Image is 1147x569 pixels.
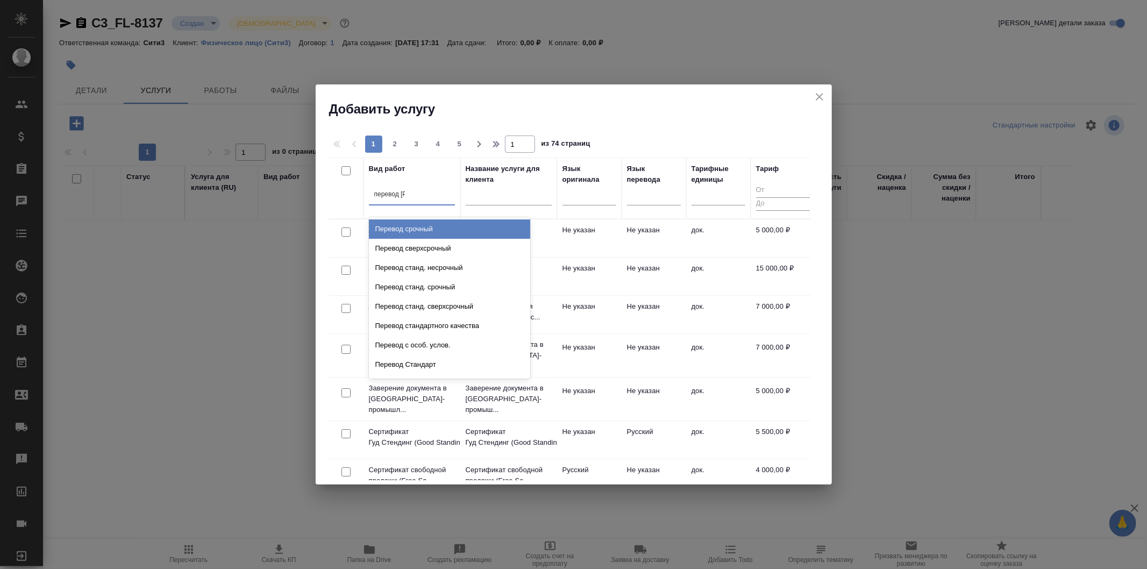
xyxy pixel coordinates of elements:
button: close [811,89,828,105]
td: 5 500,00 ₽ [751,421,815,459]
td: Не указан [557,219,622,257]
div: Перевод Стандарт [369,355,530,374]
td: Не указан [622,258,686,295]
p: Сертификат Гуд Стендинг (Good Standin... [369,426,455,448]
td: Не указан [557,337,622,374]
button: 4 [430,136,447,153]
td: Не указан [622,380,686,418]
td: док. [686,296,751,333]
td: Не указан [622,337,686,374]
td: 7 000,00 ₽ [751,337,815,374]
div: Язык перевода [627,163,681,185]
td: Не указан [557,421,622,459]
input: До [756,197,810,211]
td: Не указан [557,258,622,295]
td: Не указан [557,380,622,418]
div: Вид работ [369,163,405,174]
p: Сертификат Гуд Стендинг (Good Standin... [466,426,552,448]
div: Перевод стандартного качества [369,316,530,336]
span: 5 [451,139,468,150]
span: 3 [408,139,425,150]
div: Перевод сверхсрочный [369,239,530,258]
div: Тарифные единицы [692,163,745,185]
td: Не указан [622,296,686,333]
div: Перевод станд. срочный [369,278,530,297]
div: Перевод станд. несрочный [369,258,530,278]
span: 2 [387,139,404,150]
td: док. [686,421,751,459]
td: 5 000,00 ₽ [751,219,815,257]
td: Не указан [557,296,622,333]
td: док. [686,219,751,257]
div: Письменный перевод срочный [369,374,530,394]
h2: Добавить услугу [329,101,832,118]
button: 3 [408,136,425,153]
td: док. [686,380,751,418]
td: Не указан [622,459,686,497]
button: 5 [451,136,468,153]
button: 2 [387,136,404,153]
p: Заверение документа в [GEOGRAPHIC_DATA]-промыш... [466,383,552,415]
span: 4 [430,139,447,150]
span: из 74 страниц [542,137,590,153]
div: Тариф [756,163,779,174]
td: док. [686,459,751,497]
td: док. [686,258,751,295]
td: док. [686,337,751,374]
div: Название услуги для клиента [466,163,552,185]
td: 5 000,00 ₽ [751,380,815,418]
p: Сертификат свободной продажи (Free Sa... [466,465,552,486]
p: Заверение документа в [GEOGRAPHIC_DATA]-промышл... [369,383,455,415]
td: 15 000,00 ₽ [751,258,815,295]
div: Перевод срочный [369,219,530,239]
td: Не указан [622,219,686,257]
td: 4 000,00 ₽ [751,459,815,497]
div: Перевод станд. сверхсрочный [369,297,530,316]
td: Русский [622,421,686,459]
p: Сертификат свободной продажи (Free Sa... [369,465,455,486]
td: 7 000,00 ₽ [751,296,815,333]
div: Перевод с особ. услов. [369,336,530,355]
td: Русский [557,459,622,497]
div: Язык оригинала [562,163,616,185]
input: От [756,184,810,197]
